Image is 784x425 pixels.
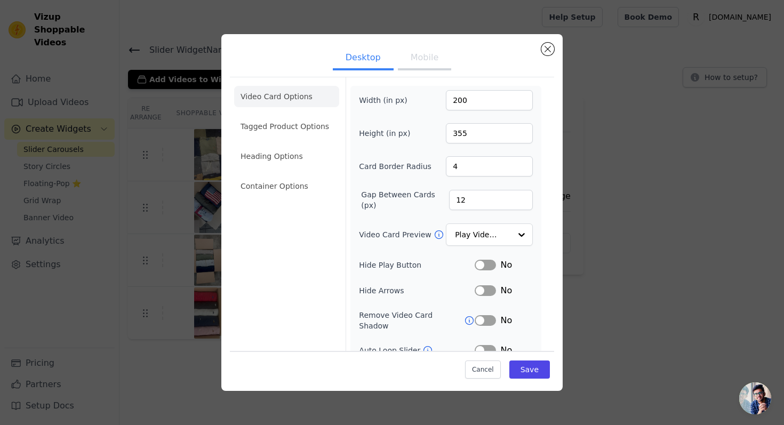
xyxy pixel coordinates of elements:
[359,260,475,270] label: Hide Play Button
[359,95,417,106] label: Width (in px)
[500,314,512,327] span: No
[398,47,451,70] button: Mobile
[739,382,771,414] a: Open de chat
[333,47,394,70] button: Desktop
[509,360,550,378] button: Save
[359,345,422,356] label: Auto Loop Slider
[465,360,501,378] button: Cancel
[500,344,512,357] span: No
[500,284,512,297] span: No
[500,259,512,271] span: No
[234,86,339,107] li: Video Card Options
[359,310,464,331] label: Remove Video Card Shadow
[359,161,431,172] label: Card Border Radius
[359,128,417,139] label: Height (in px)
[359,285,475,296] label: Hide Arrows
[234,175,339,197] li: Container Options
[359,229,433,240] label: Video Card Preview
[361,189,449,211] label: Gap Between Cards (px)
[541,43,554,55] button: Close modal
[234,146,339,167] li: Heading Options
[234,116,339,137] li: Tagged Product Options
